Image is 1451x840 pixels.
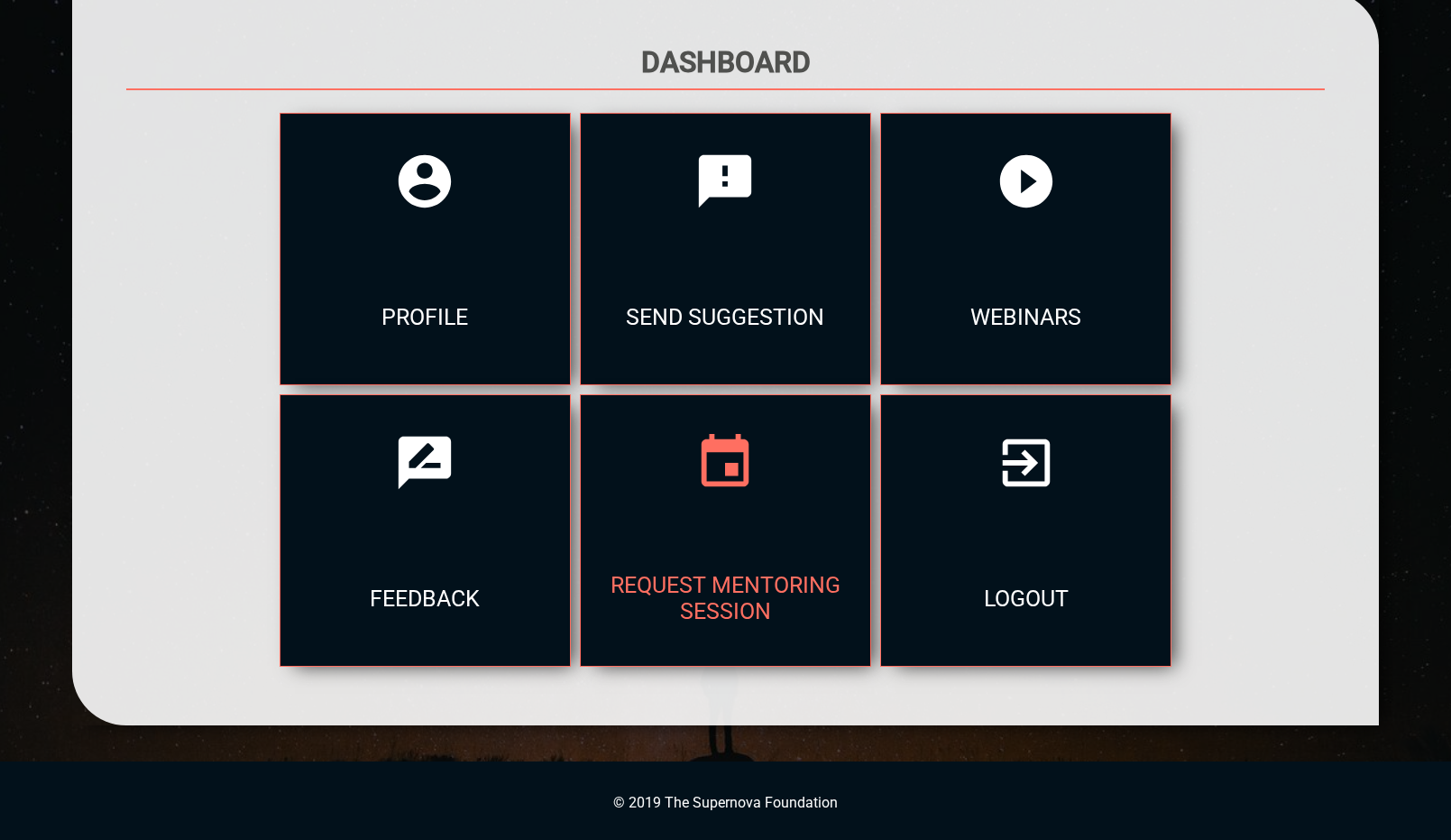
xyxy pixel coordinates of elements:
p: © 2019 The Supernova Foundation [18,794,1433,811]
div: feedback [280,531,570,666]
div: profile [280,249,570,384]
h1: Dashboard [126,45,1324,79]
div: send suggestion [581,249,870,384]
div: Request Mentoring Session [581,531,870,666]
div: webinars [881,249,1171,384]
div: logout [881,531,1171,666]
